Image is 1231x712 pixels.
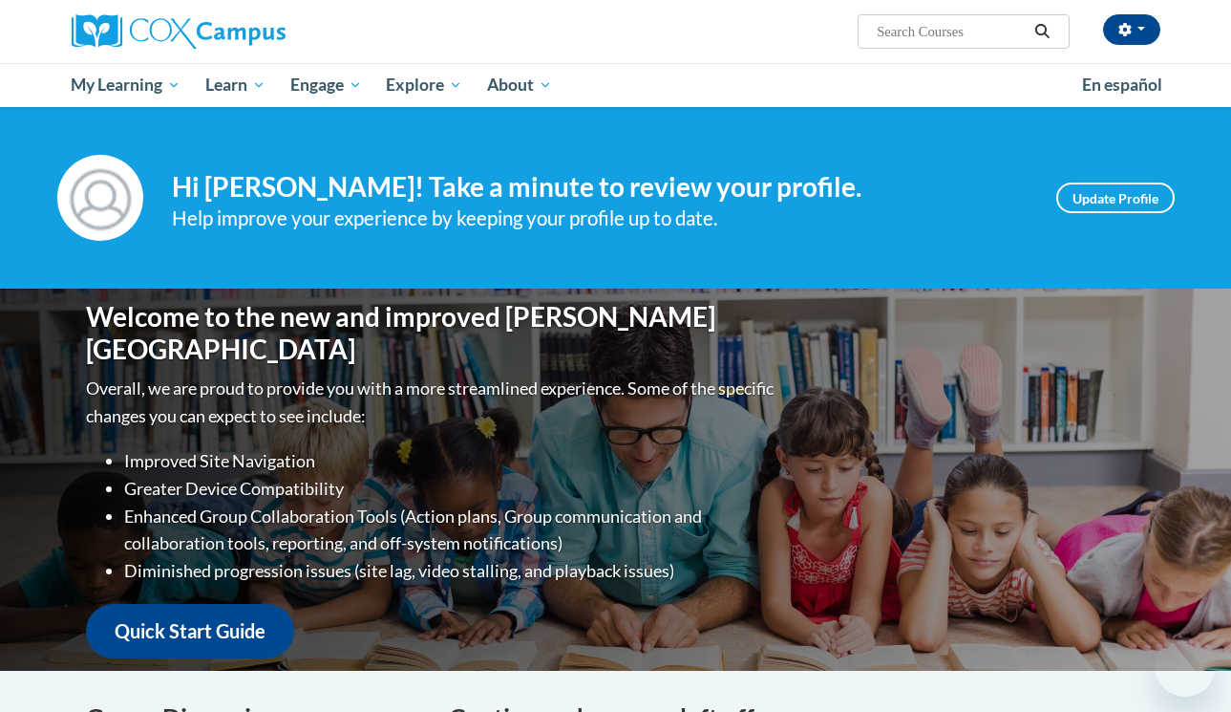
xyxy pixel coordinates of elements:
a: Explore [373,63,475,107]
img: Profile Image [57,155,143,241]
span: Explore [386,74,462,97]
p: Overall, we are proud to provide you with a more streamlined experience. Some of the specific cha... [86,375,778,430]
span: Learn [205,74,265,97]
h4: Hi [PERSON_NAME]! Take a minute to review your profile. [172,171,1028,204]
a: Update Profile [1056,183,1175,213]
li: Improved Site Navigation [124,447,778,475]
span: My Learning [71,74,180,97]
a: My Learning [59,63,194,107]
h1: Welcome to the new and improved [PERSON_NAME][GEOGRAPHIC_DATA] [86,301,778,365]
a: Engage [278,63,374,107]
span: About [487,74,552,97]
button: Search [1028,20,1056,43]
span: Engage [290,74,362,97]
li: Greater Device Compatibility [124,475,778,503]
img: Cox Campus [72,14,286,49]
div: Help improve your experience by keeping your profile up to date. [172,203,1028,234]
li: Diminished progression issues (site lag, video stalling, and playback issues) [124,557,778,585]
a: Learn [193,63,278,107]
li: Enhanced Group Collaboration Tools (Action plans, Group communication and collaboration tools, re... [124,503,778,558]
div: Main menu [57,63,1175,107]
a: Cox Campus [72,14,415,49]
button: Account Settings [1103,14,1160,45]
iframe: Button to launch messaging window [1155,636,1216,697]
a: En español [1070,65,1175,105]
a: About [475,63,564,107]
input: Search Courses [875,20,1028,43]
span: En español [1082,75,1162,95]
a: Quick Start Guide [86,604,294,658]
